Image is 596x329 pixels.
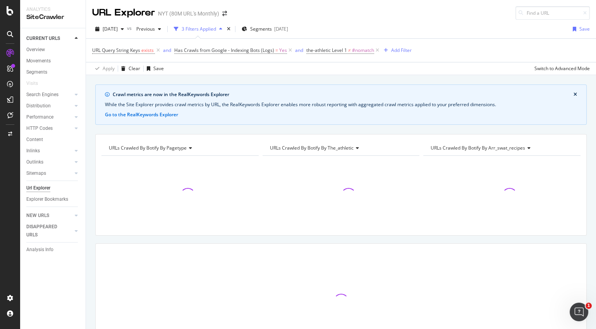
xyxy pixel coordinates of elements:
[26,57,51,65] div: Movements
[352,45,374,56] span: #nomatch
[250,26,272,32] span: Segments
[144,62,164,75] button: Save
[26,79,38,88] div: Visits
[26,158,43,166] div: Outlinks
[268,142,413,154] h4: URLs Crawled By Botify By the_athletic
[26,13,79,22] div: SiteCrawler
[26,91,58,99] div: Search Engines
[174,47,274,53] span: Has Crawls from Google - Indexing Bots (Logs)
[109,145,187,151] span: URLs Crawled By Botify By pagetype
[572,90,579,100] button: close banner
[153,65,164,72] div: Save
[26,57,80,65] a: Movements
[26,79,46,88] a: Visits
[26,147,40,155] div: Inlinks
[26,184,50,192] div: Url Explorer
[92,6,155,19] div: URL Explorer
[586,303,592,309] span: 1
[26,169,46,177] div: Sitemaps
[26,91,72,99] a: Search Engines
[105,111,178,118] button: Go to the RealKeywords Explorer
[163,47,171,54] button: and
[515,6,590,20] input: Find a URL
[26,136,43,144] div: Content
[570,303,588,321] iframe: Intercom live chat
[26,34,72,43] a: CURRENT URLS
[26,68,80,76] a: Segments
[348,47,351,53] span: ≠
[95,84,587,125] div: info banner
[431,145,525,151] span: URLs Crawled By Botify By arr_swat_recipes
[26,246,53,254] div: Analysis Info
[26,46,45,54] div: Overview
[171,23,225,35] button: 3 Filters Applied
[26,169,72,177] a: Sitemaps
[26,124,72,133] a: HTTP Codes
[26,195,68,203] div: Explorer Bookmarks
[133,26,155,32] span: Previous
[163,47,171,53] div: and
[107,142,252,154] h4: URLs Crawled By Botify By pagetype
[105,101,577,108] div: While the Site Explorer provides crawl metrics by URL, the RealKeywords Explorer enables more rob...
[570,23,590,35] button: Save
[141,47,154,53] span: exists
[26,195,80,203] a: Explorer Bookmarks
[275,47,278,53] span: =
[158,10,219,17] div: NYT (80M URL's Monthly)
[26,136,80,144] a: Content
[531,62,590,75] button: Switch to Advanced Mode
[295,47,303,54] button: and
[26,102,72,110] a: Distribution
[26,68,47,76] div: Segments
[103,65,115,72] div: Apply
[26,158,72,166] a: Outlinks
[92,47,140,53] span: URL Query String Keys
[295,47,303,53] div: and
[92,23,127,35] button: [DATE]
[26,223,72,239] a: DISAPPEARED URLS
[225,25,232,33] div: times
[26,212,72,220] a: NEW URLS
[182,26,216,32] div: 3 Filters Applied
[26,147,72,155] a: Inlinks
[26,46,80,54] a: Overview
[113,91,574,98] div: Crawl metrics are now in the RealKeywords Explorer
[26,113,53,121] div: Performance
[26,124,53,133] div: HTTP Codes
[127,25,133,31] span: vs
[26,246,80,254] a: Analysis Info
[391,47,412,53] div: Add Filter
[26,223,65,239] div: DISAPPEARED URLS
[306,47,347,53] span: the-athletic Level 1
[429,142,574,154] h4: URLs Crawled By Botify By arr_swat_recipes
[26,34,60,43] div: CURRENT URLS
[239,23,291,35] button: Segments[DATE]
[26,212,49,220] div: NEW URLS
[118,62,140,75] button: Clear
[579,26,590,32] div: Save
[279,45,287,56] span: Yes
[133,23,164,35] button: Previous
[534,65,590,72] div: Switch to Advanced Mode
[26,184,80,192] a: Url Explorer
[26,6,79,13] div: Analytics
[103,26,118,32] span: 2025 Oct. 6th
[26,113,72,121] a: Performance
[274,26,288,32] div: [DATE]
[129,65,140,72] div: Clear
[381,46,412,55] button: Add Filter
[270,145,354,151] span: URLs Crawled By Botify By the_athletic
[222,11,227,16] div: arrow-right-arrow-left
[26,102,51,110] div: Distribution
[92,62,115,75] button: Apply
